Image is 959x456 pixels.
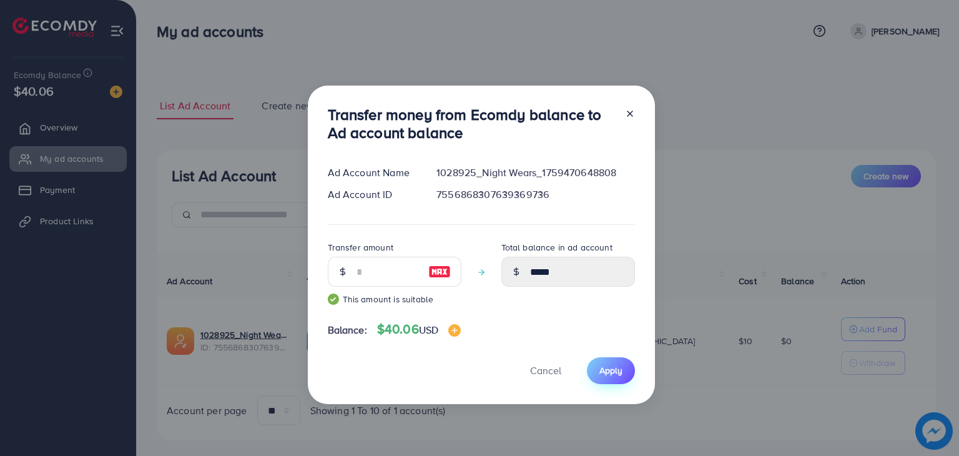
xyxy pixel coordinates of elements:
h4: $40.06 [377,322,461,337]
span: Apply [599,364,622,377]
div: Ad Account ID [318,187,427,202]
label: Total balance in ad account [501,241,612,254]
button: Apply [587,357,635,384]
h3: Transfer money from Ecomdy balance to Ad account balance [328,106,615,142]
button: Cancel [514,357,577,384]
span: Balance: [328,323,367,337]
span: USD [419,323,438,337]
div: 1028925_Night Wears_1759470648808 [426,166,644,180]
img: guide [328,294,339,305]
label: Transfer amount [328,241,393,254]
small: This amount is suitable [328,293,461,305]
span: Cancel [530,364,561,377]
img: image [448,324,461,337]
div: 7556868307639369736 [426,187,644,202]
img: image [428,264,451,279]
div: Ad Account Name [318,166,427,180]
